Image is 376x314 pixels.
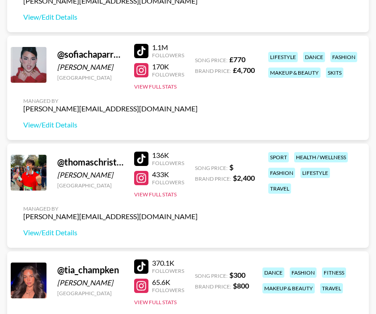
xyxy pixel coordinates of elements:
[229,163,233,171] strong: $
[57,264,123,276] div: @ tia_champken
[152,278,184,287] div: 65.6K
[290,267,317,278] div: fashion
[229,55,245,64] strong: £ 770
[23,205,198,212] div: Managed By
[152,43,184,52] div: 1.1M
[195,272,228,279] span: Song Price:
[23,104,198,113] div: [PERSON_NAME][EMAIL_ADDRESS][DOMAIN_NAME]
[134,191,177,198] button: View Full Stats
[303,52,325,62] div: dance
[229,271,245,279] strong: $ 300
[195,68,231,74] span: Brand Price:
[23,98,198,104] div: Managed By
[330,52,357,62] div: fashion
[57,278,123,287] div: [PERSON_NAME]
[57,63,123,72] div: [PERSON_NAME]
[233,174,255,182] strong: $ 2,400
[152,170,184,179] div: 433K
[152,179,184,186] div: Followers
[152,151,184,160] div: 136K
[152,52,184,59] div: Followers
[23,120,198,129] a: View/Edit Details
[262,283,315,293] div: makeup & beauty
[268,68,321,78] div: makeup & beauty
[268,52,298,62] div: lifestyle
[195,175,231,182] span: Brand Price:
[57,170,123,179] div: [PERSON_NAME]
[23,228,198,237] a: View/Edit Details
[268,152,289,162] div: sport
[195,165,228,171] span: Song Price:
[152,62,184,71] div: 170K
[195,57,228,64] span: Song Price:
[233,66,255,74] strong: £ 4,700
[23,13,198,21] a: View/Edit Details
[57,157,123,168] div: @ thomaschristiaens
[322,267,346,278] div: fitness
[134,299,177,306] button: View Full Stats
[294,152,348,162] div: health / wellness
[152,287,184,293] div: Followers
[57,49,123,60] div: @ sofiachaparrorr
[152,71,184,78] div: Followers
[152,259,184,267] div: 370.1K
[195,283,231,290] span: Brand Price:
[134,83,177,90] button: View Full Stats
[152,267,184,274] div: Followers
[320,283,343,293] div: travel
[57,74,123,81] div: [GEOGRAPHIC_DATA]
[57,290,123,297] div: [GEOGRAPHIC_DATA]
[262,267,284,278] div: dance
[326,68,343,78] div: skits
[57,182,123,189] div: [GEOGRAPHIC_DATA]
[268,183,291,194] div: travel
[268,168,295,178] div: fashion
[152,160,184,166] div: Followers
[300,168,330,178] div: lifestyle
[23,212,198,221] div: [PERSON_NAME][EMAIL_ADDRESS][DOMAIN_NAME]
[233,281,249,290] strong: $ 800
